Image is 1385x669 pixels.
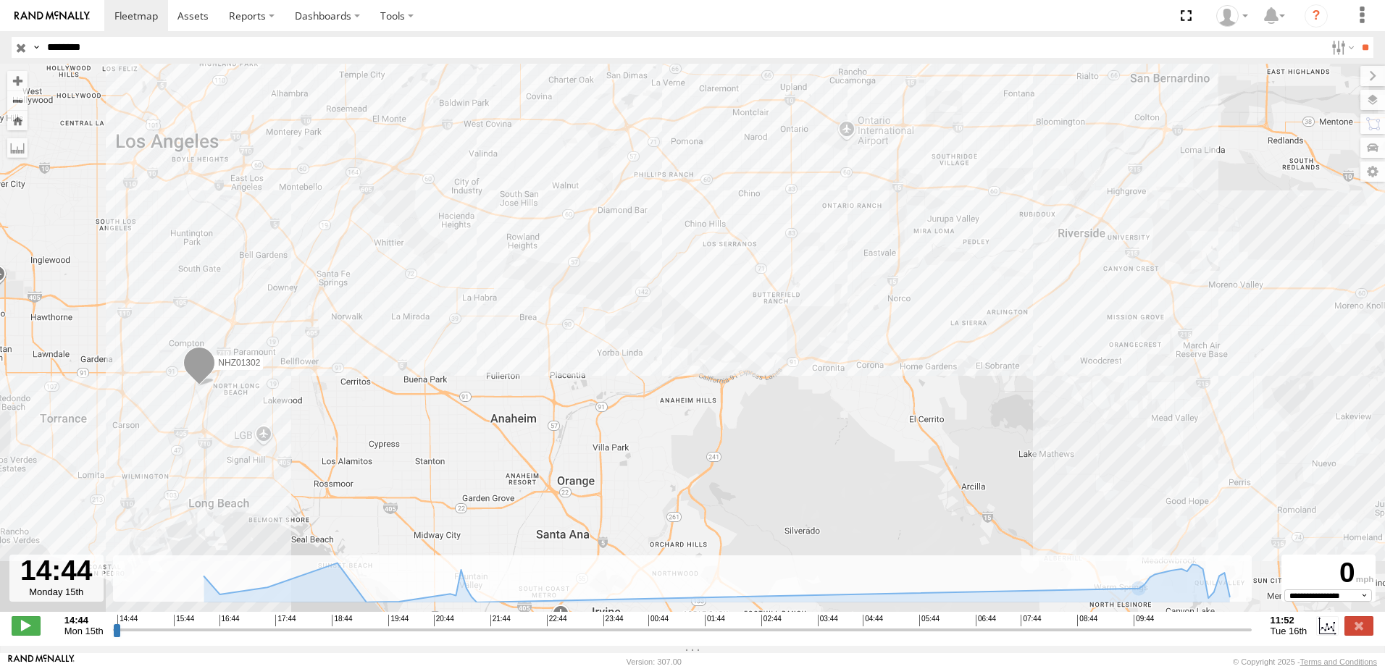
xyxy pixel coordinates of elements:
span: 03:44 [818,615,838,626]
label: Play/Stop [12,616,41,635]
span: 09:44 [1134,615,1154,626]
span: 14:44 [117,615,138,626]
span: 04:44 [863,615,883,626]
span: 23:44 [603,615,624,626]
button: Zoom Home [7,111,28,130]
label: Search Filter Options [1326,37,1357,58]
span: 17:44 [275,615,296,626]
span: 02:44 [761,615,782,626]
div: Zulema McIntosch [1211,5,1253,27]
span: 16:44 [219,615,240,626]
span: 22:44 [547,615,567,626]
span: 07:44 [1021,615,1041,626]
span: 21:44 [490,615,511,626]
a: Terms and Conditions [1300,657,1377,666]
span: 20:44 [434,615,454,626]
span: 19:44 [388,615,409,626]
label: Close [1344,616,1373,635]
img: rand-logo.svg [14,11,90,21]
span: 18:44 [332,615,352,626]
button: Zoom in [7,71,28,91]
div: Version: 307.00 [627,657,682,666]
span: 01:44 [705,615,725,626]
strong: 14:44 [64,615,104,626]
label: Measure [7,138,28,158]
span: NHZ01302 [218,358,260,368]
div: © Copyright 2025 - [1233,657,1377,666]
i: ? [1305,4,1328,28]
span: 00:44 [648,615,669,626]
span: 08:44 [1077,615,1097,626]
span: 06:44 [976,615,996,626]
a: Visit our Website [8,655,75,669]
label: Search Query [30,37,42,58]
span: 15:44 [174,615,194,626]
span: 05:44 [919,615,940,626]
span: Mon 15th Sep 2025 [64,626,104,636]
div: 0 [1284,557,1373,589]
button: Zoom out [7,91,28,111]
strong: 11:52 [1271,615,1307,626]
label: Map Settings [1360,161,1385,182]
span: Tue 16th Sep 2025 [1271,626,1307,636]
